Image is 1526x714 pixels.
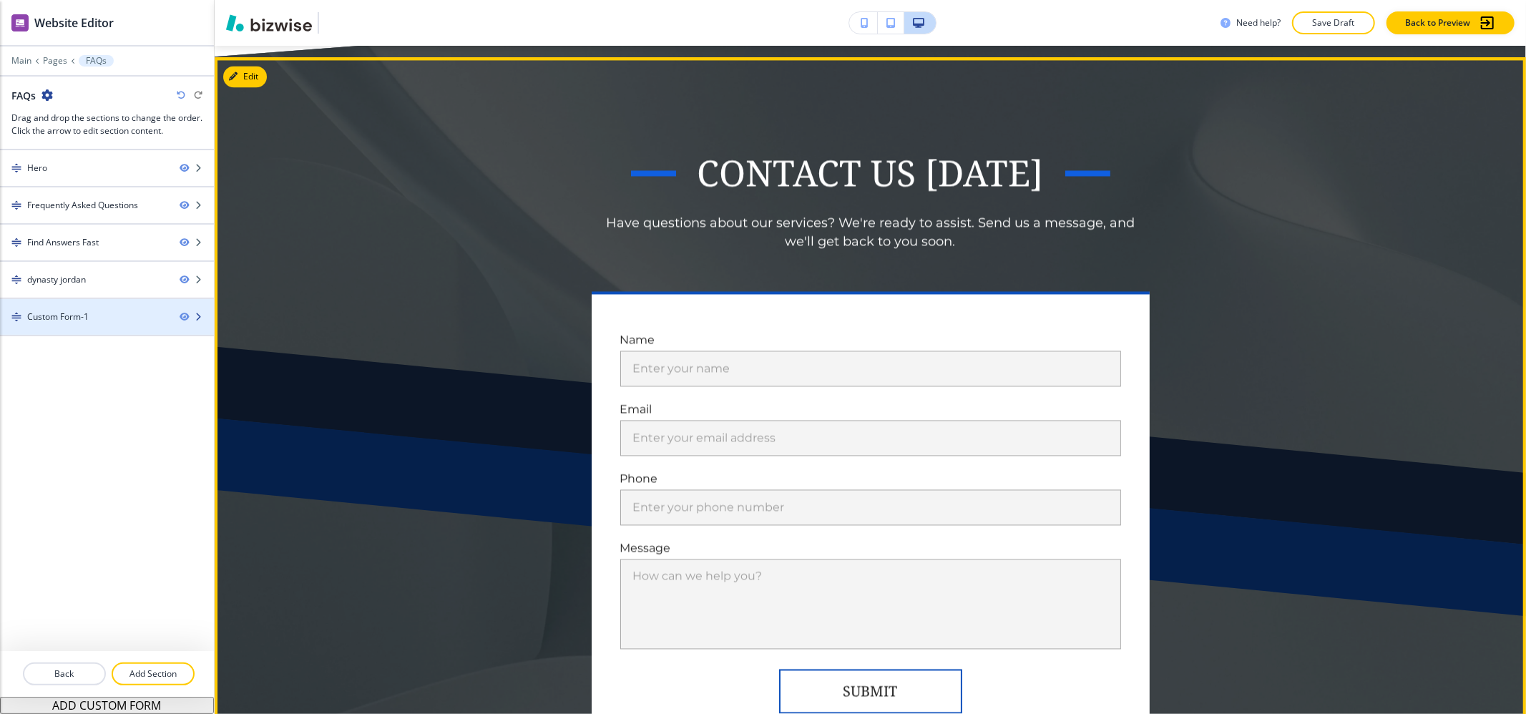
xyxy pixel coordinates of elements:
div: dynasty jordan [27,273,86,286]
img: editor icon [11,14,29,31]
p: Have questions about our services? We're ready to assist. Send us a message, and we'll get back t... [592,214,1150,251]
p: Add Section [113,667,193,680]
button: Save Draft [1292,11,1375,34]
h3: Drag and drop the sections to change the order. Click the arrow to edit section content. [11,112,202,137]
h3: Need help? [1236,16,1281,29]
button: FAQs [79,55,114,67]
button: Main [11,56,31,66]
p: Back [24,667,104,680]
button: Edit [223,66,267,87]
img: Bizwise Logo [226,14,312,31]
button: Back to Preview [1386,11,1515,34]
p: Back to Preview [1405,16,1470,29]
div: Frequently Asked Questions [27,199,138,212]
button: Back [23,662,106,685]
p: Save Draft [1311,16,1356,29]
img: Drag [11,163,21,173]
h2: FAQs [11,88,36,103]
button: Add Section [112,662,195,685]
img: Drag [11,312,21,322]
img: Your Logo [325,19,363,26]
p: FAQs [86,56,107,66]
p: Name [620,331,1121,348]
h3: CONTACT US [DATE] [698,149,1044,197]
img: Drag [11,275,21,285]
div: Hero [27,162,47,175]
p: Message [620,539,1121,556]
p: Phone [620,470,1121,486]
div: Custom Form-1 [27,310,89,323]
p: Email [620,401,1121,417]
button: Pages [43,56,67,66]
img: Drag [11,200,21,210]
div: Find Answers Fast [27,236,99,249]
img: Drag [11,238,21,248]
h2: Website Editor [34,14,114,31]
button: SUBMIT [779,669,962,713]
